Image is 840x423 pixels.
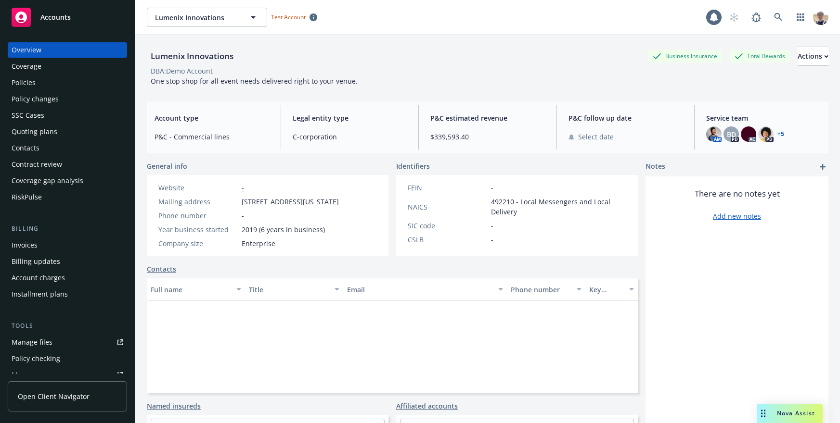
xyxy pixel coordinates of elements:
[155,132,269,142] span: P&C - Commercial lines
[343,278,507,301] button: Email
[158,183,238,193] div: Website
[8,140,127,156] a: Contacts
[12,108,44,123] div: SSC Cases
[8,42,127,58] a: Overview
[12,173,83,188] div: Coverage gap analysis
[271,13,306,21] span: Test Account
[8,321,127,331] div: Tools
[12,270,65,286] div: Account charges
[511,285,571,295] div: Phone number
[347,285,492,295] div: Email
[12,157,62,172] div: Contract review
[8,367,127,383] a: Manage exposures
[8,237,127,253] a: Invoices
[408,235,487,245] div: CSLB
[293,113,407,123] span: Legal entity type
[8,254,127,269] a: Billing updates
[813,10,828,25] img: photo
[408,202,487,212] div: NAICS
[151,76,358,86] span: One stop shop for all event needs delivered right to your venue.
[741,126,756,142] img: photo
[758,126,774,142] img: photo
[396,401,458,411] a: Affiliated accounts
[8,173,127,188] a: Coverage gap analysis
[8,224,127,234] div: Billing
[757,404,769,423] div: Drag to move
[158,211,238,221] div: Phone number
[798,47,828,65] div: Actions
[18,391,90,401] span: Open Client Navigator
[695,188,780,199] span: There are no notes yet
[8,351,127,366] a: Policy checking
[8,189,127,205] a: RiskPulse
[491,197,626,217] span: 492210 - Local Messengers and Local Delivery
[12,351,60,366] div: Policy checking
[12,59,41,74] div: Coverage
[8,335,127,350] a: Manage files
[817,161,828,173] a: add
[242,238,275,249] span: Enterprise
[158,238,238,249] div: Company size
[147,50,237,62] div: Lumenix Innovations
[777,131,784,137] a: +5
[147,264,176,274] a: Contacts
[724,8,744,27] a: Start snowing
[267,12,321,22] span: Test Account
[8,108,127,123] a: SSC Cases
[791,8,810,27] a: Switch app
[242,224,325,235] span: 2019 (6 years in business)
[12,254,60,269] div: Billing updates
[12,335,52,350] div: Manage files
[798,47,828,66] button: Actions
[8,286,127,302] a: Installment plans
[12,367,73,383] div: Manage exposures
[147,161,187,171] span: General info
[430,132,545,142] span: $339,593.40
[40,13,71,21] span: Accounts
[242,197,339,207] span: [STREET_ADDRESS][US_STATE]
[155,12,238,23] span: Lumenix Innovations
[777,409,815,417] span: Nova Assist
[242,183,244,192] a: -
[396,161,430,171] span: Identifiers
[8,59,127,74] a: Coverage
[706,113,821,123] span: Service team
[293,132,407,142] span: C-corporation
[757,404,823,423] button: Nova Assist
[491,183,493,193] span: -
[12,140,39,156] div: Contacts
[147,278,245,301] button: Full name
[8,75,127,90] a: Policies
[249,285,329,295] div: Title
[12,75,36,90] div: Policies
[8,157,127,172] a: Contract review
[589,285,623,295] div: Key contact
[747,8,766,27] a: Report a Bug
[12,286,68,302] div: Installment plans
[585,278,638,301] button: Key contact
[491,235,493,245] span: -
[12,124,57,139] div: Quoting plans
[8,91,127,107] a: Policy changes
[491,221,493,231] span: -
[147,401,201,411] a: Named insureds
[245,278,343,301] button: Title
[430,113,545,123] span: P&C estimated revenue
[155,113,269,123] span: Account type
[242,211,244,221] span: -
[769,8,788,27] a: Search
[578,132,614,142] span: Select date
[727,129,736,139] span: BD
[730,50,790,62] div: Total Rewards
[12,237,38,253] div: Invoices
[507,278,585,301] button: Phone number
[569,113,683,123] span: P&C follow up date
[8,4,127,31] a: Accounts
[706,126,722,142] img: photo
[151,66,213,76] div: DBA: Demo Account
[648,50,722,62] div: Business Insurance
[646,161,665,173] span: Notes
[147,8,267,27] button: Lumenix Innovations
[713,211,761,221] a: Add new notes
[8,270,127,286] a: Account charges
